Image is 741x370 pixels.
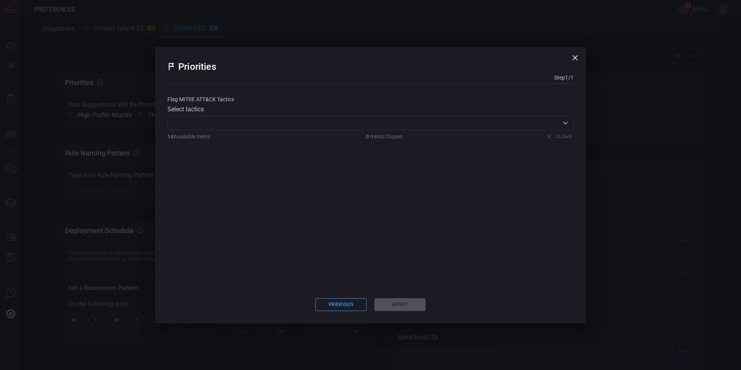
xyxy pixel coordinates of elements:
button: Previous [315,298,367,311]
button: Open [560,118,571,128]
b: 14 [167,133,174,140]
label: Select tactics [167,105,574,113]
h2: Priorities [178,59,216,74]
div: Flag MITRE ATT&CK tactics [167,96,574,102]
b: 0 [366,133,369,140]
div: Step 1 / 1 [554,74,574,81]
div: Available Items [167,133,210,140]
div: Items Chosen [366,133,403,140]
